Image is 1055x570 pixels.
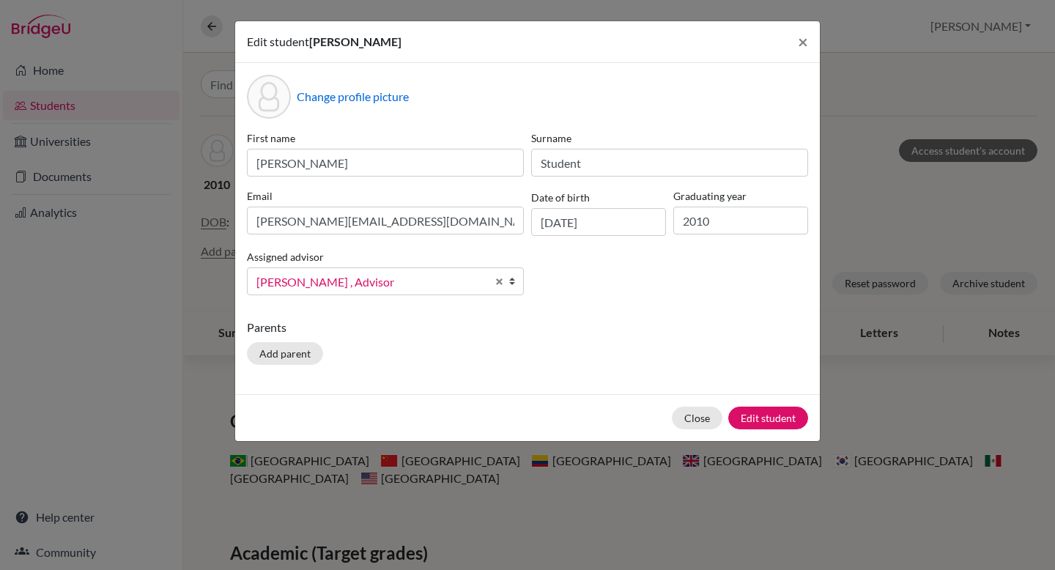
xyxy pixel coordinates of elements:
button: Add parent [247,342,323,365]
label: First name [247,130,524,146]
button: Edit student [728,407,808,429]
span: [PERSON_NAME] [309,34,401,48]
input: dd/mm/yyyy [531,208,666,236]
label: Email [247,188,524,204]
span: Edit student [247,34,309,48]
label: Graduating year [673,188,808,204]
div: Profile picture [247,75,291,119]
p: Parents [247,319,808,336]
button: Close [672,407,722,429]
span: [PERSON_NAME] , Advisor [256,273,486,292]
label: Surname [531,130,808,146]
button: Close [786,21,820,62]
label: Date of birth [531,190,590,205]
span: × [798,31,808,52]
label: Assigned advisor [247,249,324,264]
